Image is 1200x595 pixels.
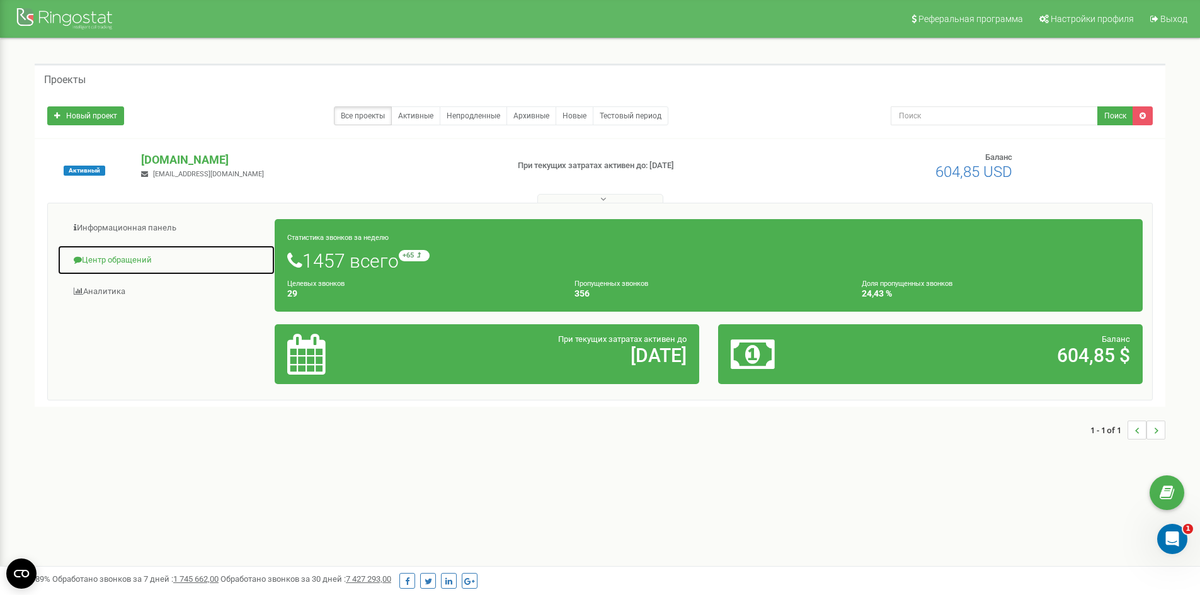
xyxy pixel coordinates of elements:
[1102,334,1130,344] span: Баланс
[399,250,430,261] small: +65
[935,163,1012,181] span: 604,85 USD
[870,345,1130,366] h2: 604,85 $
[556,106,593,125] a: Новые
[891,106,1098,125] input: Поиск
[334,106,392,125] a: Все проекты
[57,213,275,244] a: Информационная панель
[153,170,264,178] span: [EMAIL_ADDRESS][DOMAIN_NAME]
[558,334,687,344] span: При текущих затратах активен до
[287,280,345,288] small: Целевых звонков
[287,250,1130,271] h1: 1457 всего
[346,574,391,584] u: 7 427 293,00
[1097,106,1133,125] button: Поиск
[518,160,780,172] p: При текущих затратах активен до: [DATE]
[287,289,556,298] h4: 29
[1183,524,1193,534] span: 1
[47,106,124,125] a: Новый проект
[52,574,219,584] span: Обработано звонков за 7 дней :
[574,280,648,288] small: Пропущенных звонков
[57,276,275,307] a: Аналитика
[287,234,389,242] small: Статистика звонков за неделю
[391,106,440,125] a: Активные
[593,106,668,125] a: Тестовый период
[44,74,86,86] h5: Проекты
[574,289,843,298] h4: 356
[1051,14,1134,24] span: Настройки профиля
[64,166,105,176] span: Активный
[141,152,497,168] p: [DOMAIN_NAME]
[985,152,1012,162] span: Баланс
[440,106,507,125] a: Непродленные
[220,574,391,584] span: Обработано звонков за 30 дней :
[862,280,952,288] small: Доля пропущенных звонков
[918,14,1023,24] span: Реферальная программа
[1090,408,1165,452] nav: ...
[6,558,37,589] button: Open CMP widget
[506,106,556,125] a: Архивные
[862,289,1130,298] h4: 24,43 %
[173,574,219,584] u: 1 745 662,00
[57,245,275,276] a: Центр обращений
[426,345,687,366] h2: [DATE]
[1157,524,1187,554] iframe: Intercom live chat
[1090,421,1128,439] span: 1 - 1 of 1
[1160,14,1187,24] span: Выход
